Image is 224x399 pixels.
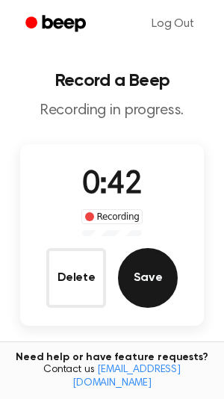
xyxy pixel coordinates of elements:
[46,248,106,308] button: Delete Audio Record
[9,364,215,390] span: Contact us
[82,170,142,201] span: 0:42
[15,10,99,39] a: Beep
[137,6,209,42] a: Log Out
[118,248,178,308] button: Save Audio Record
[12,72,212,90] h1: Record a Beep
[12,102,212,120] p: Recording in progress.
[81,209,143,224] div: Recording
[72,365,181,389] a: [EMAIL_ADDRESS][DOMAIN_NAME]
